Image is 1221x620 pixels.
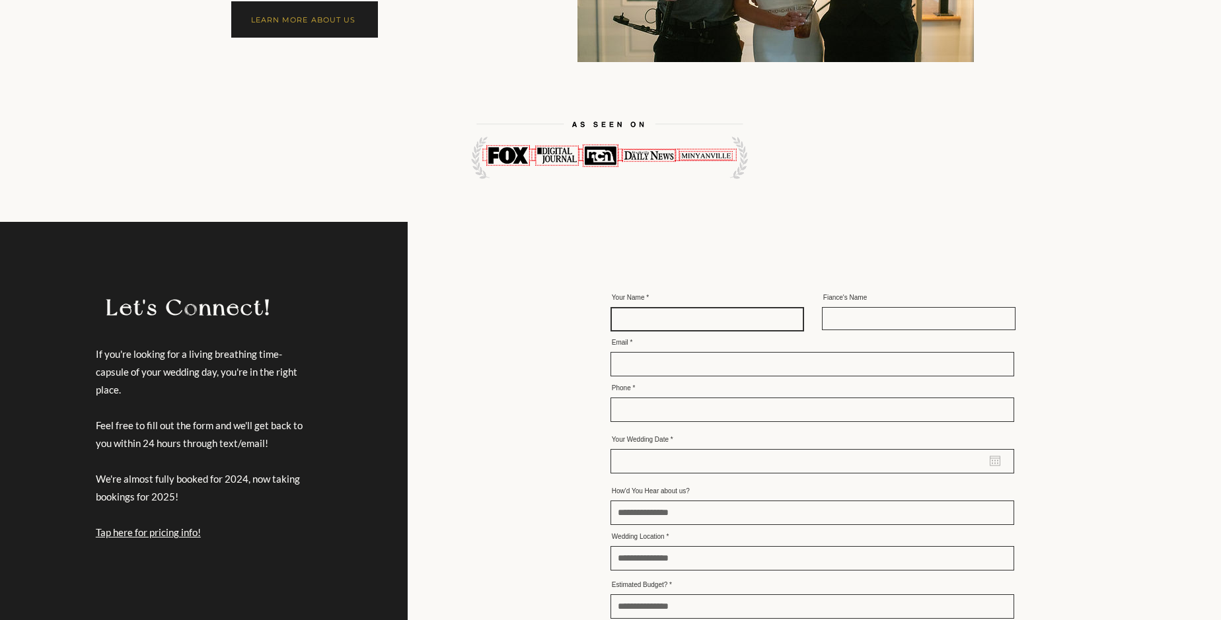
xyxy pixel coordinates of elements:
[610,534,1014,540] label: Wedding Location
[106,294,271,320] span: Let's Connect!
[822,294,1016,301] label: Fiance's Name
[610,294,804,301] label: Your Name
[610,385,1014,392] label: Phone
[610,582,1014,588] label: Estimated Budget?
[610,436,1014,443] label: Your Wedding Date
[96,473,300,538] span: We're almost fully booked for 2024, now taking bookings for 2025!
[96,526,201,538] a: Tap here for pricing info!
[610,488,1014,495] label: How'd You Hear about us?
[96,419,303,449] span: Feel free to fill out the form and we'll get back to you within 24 hours through text/email!
[96,348,297,396] span: If you're looking for a living breathing time-capsule of your wedding day, you're in the right pl...
[469,6,751,288] img: Brand trust see through 0.png
[990,456,1000,466] button: Open calendar
[251,15,356,24] span: LEARN MORE ABOUT US
[610,339,1014,346] label: Email
[231,1,378,38] a: LEARN MORE ABOUT US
